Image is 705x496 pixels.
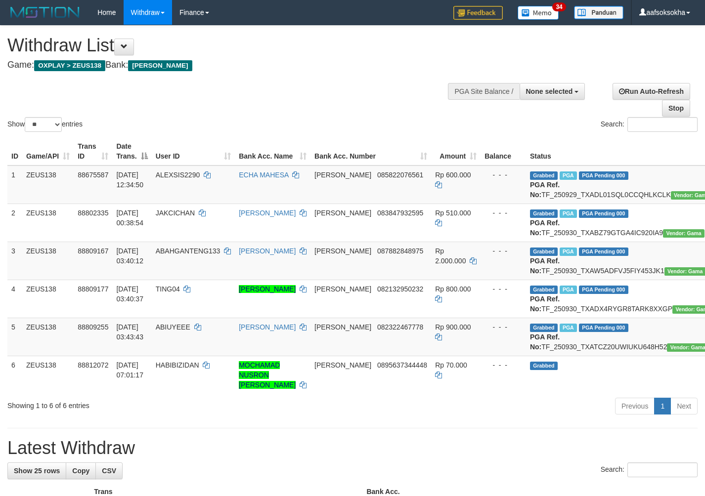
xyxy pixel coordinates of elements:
[654,398,671,414] a: 1
[116,209,143,227] span: [DATE] 00:38:54
[601,462,698,477] label: Search:
[518,6,559,20] img: Button%20Memo.svg
[560,324,577,332] span: Marked by aaftanly
[156,323,190,331] span: ABIUYEEE
[78,361,108,369] span: 88812072
[435,209,471,217] span: Rp 510.000
[377,361,427,369] span: Copy 0895637344448 to clipboard
[7,165,22,204] td: 1
[314,285,371,293] span: [PERSON_NAME]
[560,171,577,180] span: Marked by aafpengsreynich
[435,323,471,331] span: Rp 900.000
[310,137,431,165] th: Bank Acc. Number: activate to sort column ascending
[156,285,180,293] span: TING04
[7,36,460,55] h1: Withdraw List
[485,360,522,370] div: - - -
[485,246,522,256] div: - - -
[156,209,195,217] span: JAKCICHAN
[239,323,296,331] a: [PERSON_NAME]
[239,171,288,179] a: ECHA MAHESA
[14,467,60,475] span: Show 25 rows
[663,229,705,238] span: Vendor URL: https://trx31.1velocity.biz
[530,219,560,237] b: PGA Ref. No:
[7,462,66,479] a: Show 25 rows
[22,280,74,318] td: ZEUS138
[7,242,22,280] td: 3
[152,137,235,165] th: User ID: activate to sort column ascending
[314,323,371,331] span: [PERSON_NAME]
[7,117,83,132] label: Show entries
[239,247,296,255] a: [PERSON_NAME]
[66,462,96,479] a: Copy
[78,323,108,331] span: 88809255
[112,137,151,165] th: Date Trans.: activate to sort column descending
[435,171,471,179] span: Rp 600.000
[530,286,558,294] span: Grabbed
[156,361,199,369] span: HABIBIZIDAN
[485,208,522,218] div: - - -
[239,209,296,217] a: [PERSON_NAME]
[448,83,519,100] div: PGA Site Balance /
[72,467,89,475] span: Copy
[116,171,143,189] span: [DATE] 12:34:50
[579,171,628,180] span: PGA Pending
[78,209,108,217] span: 88802335
[613,83,690,100] a: Run Auto-Refresh
[435,285,471,293] span: Rp 800.000
[22,204,74,242] td: ZEUS138
[239,361,296,389] a: MOCHAMAD NUSRON [PERSON_NAME]
[7,137,22,165] th: ID
[377,285,423,293] span: Copy 082132950232 to clipboard
[7,318,22,356] td: 5
[530,324,558,332] span: Grabbed
[530,181,560,199] b: PGA Ref. No:
[7,204,22,242] td: 2
[156,171,200,179] span: ALEXSIS2290
[116,323,143,341] span: [DATE] 03:43:43
[601,117,698,132] label: Search:
[22,356,74,394] td: ZEUS138
[25,117,62,132] select: Showentries
[314,171,371,179] span: [PERSON_NAME]
[579,324,628,332] span: PGA Pending
[530,333,560,351] b: PGA Ref. No:
[7,60,460,70] h4: Game: Bank:
[116,285,143,303] span: [DATE] 03:40:37
[560,248,577,256] span: Marked by aaftanly
[314,361,371,369] span: [PERSON_NAME]
[7,397,286,411] div: Showing 1 to 6 of 6 entries
[377,171,423,179] span: Copy 085822076561 to clipboard
[530,171,558,180] span: Grabbed
[34,60,105,71] span: OXPLAY > ZEUS138
[377,247,423,255] span: Copy 087882848975 to clipboard
[128,60,192,71] span: [PERSON_NAME]
[7,5,83,20] img: MOTION_logo.png
[22,318,74,356] td: ZEUS138
[239,285,296,293] a: [PERSON_NAME]
[530,248,558,256] span: Grabbed
[235,137,310,165] th: Bank Acc. Name: activate to sort column ascending
[95,462,123,479] a: CSV
[579,286,628,294] span: PGA Pending
[530,362,558,370] span: Grabbed
[560,209,577,218] span: Marked by aafsreyleap
[156,247,220,255] span: ABAHGANTENG133
[530,295,560,313] b: PGA Ref. No:
[377,323,423,331] span: Copy 082322467778 to clipboard
[7,438,698,458] h1: Latest Withdraw
[481,137,526,165] th: Balance
[116,247,143,265] span: [DATE] 03:40:12
[627,462,698,477] input: Search:
[102,467,116,475] span: CSV
[435,247,466,265] span: Rp 2.000.000
[7,356,22,394] td: 6
[22,137,74,165] th: Game/API: activate to sort column ascending
[22,242,74,280] td: ZEUS138
[314,247,371,255] span: [PERSON_NAME]
[431,137,481,165] th: Amount: activate to sort column ascending
[377,209,423,217] span: Copy 083847932595 to clipboard
[485,322,522,332] div: - - -
[520,83,585,100] button: None selected
[627,117,698,132] input: Search:
[560,286,577,294] span: Marked by aaftanly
